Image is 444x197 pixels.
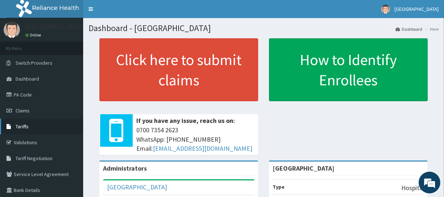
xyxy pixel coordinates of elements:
[381,5,390,14] img: User Image
[16,123,29,130] span: Tariffs
[16,107,30,114] span: Claims
[273,164,334,172] strong: [GEOGRAPHIC_DATA]
[103,164,147,172] b: Administrators
[107,183,167,191] a: [GEOGRAPHIC_DATA]
[25,23,85,30] p: [GEOGRAPHIC_DATA]
[401,183,424,193] p: Hospital
[16,76,39,82] span: Dashboard
[273,184,285,190] b: Type
[394,6,439,12] span: [GEOGRAPHIC_DATA]
[396,26,422,32] a: Dashboard
[423,26,439,32] li: Here
[269,38,428,101] a: How to Identify Enrollees
[25,33,43,38] a: Online
[136,116,235,125] b: If you have any issue, reach us on:
[16,155,52,162] span: Tariff Negotiation
[99,38,258,101] a: Click here to submit claims
[136,125,255,153] span: 0700 7354 2623 WhatsApp: [PHONE_NUMBER] Email:
[89,23,439,33] h1: Dashboard - [GEOGRAPHIC_DATA]
[4,22,20,38] img: User Image
[16,60,52,66] span: Switch Providers
[153,144,252,153] a: [EMAIL_ADDRESS][DOMAIN_NAME]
